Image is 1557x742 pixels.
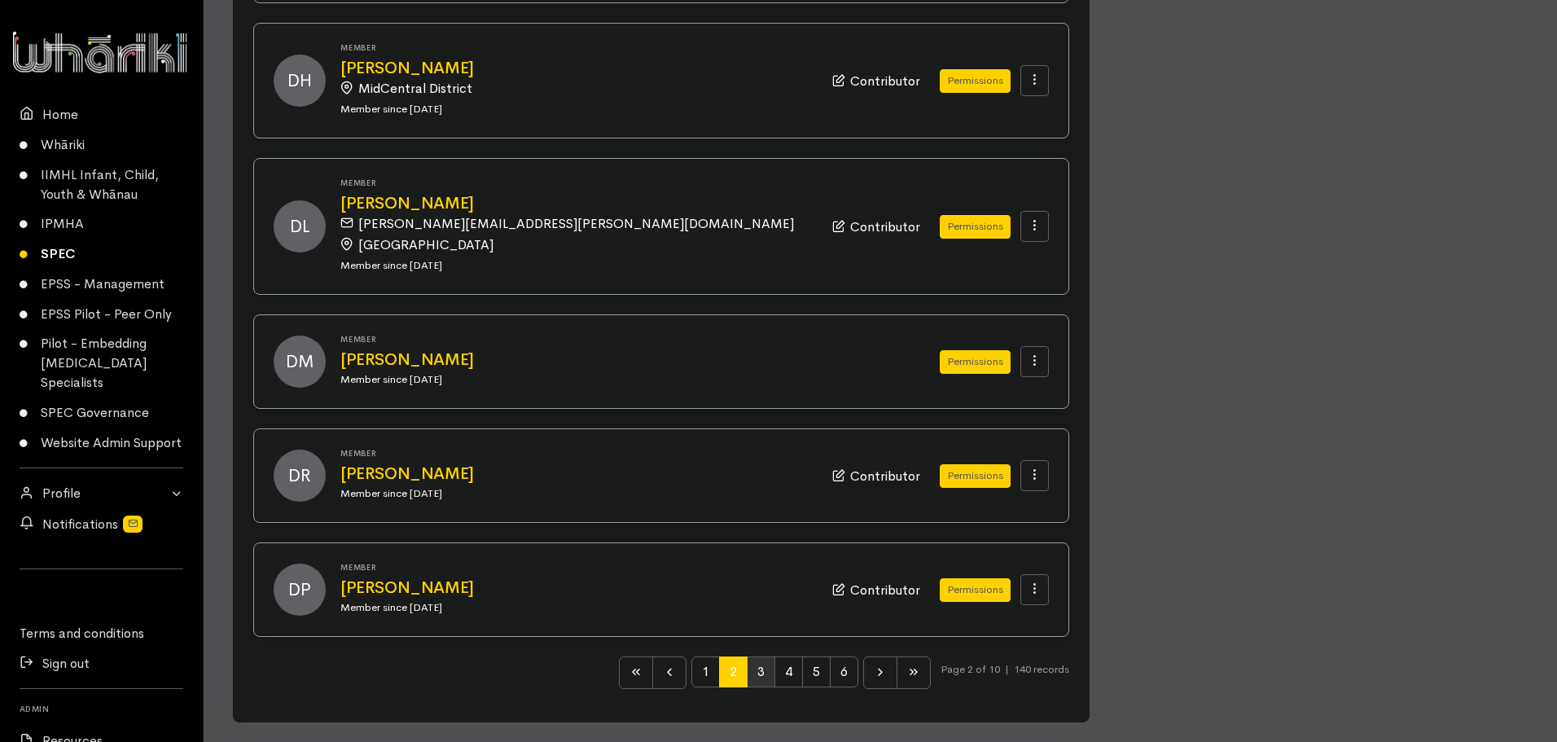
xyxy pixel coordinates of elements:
[340,449,813,458] h6: Member
[340,102,442,116] small: Member since [DATE]
[940,578,1011,602] button: Permissions
[941,656,1069,702] small: Page 2 of 10 140 records
[274,450,326,502] span: DR
[340,351,901,369] a: [PERSON_NAME]
[832,465,920,486] div: Contributor
[653,656,686,689] li: Previous page
[340,465,813,483] a: [PERSON_NAME]
[340,335,901,344] h6: Member
[340,178,813,187] h6: Member
[832,70,920,91] div: Contributor
[940,464,1011,488] button: Permissions
[274,564,326,616] span: DP
[1005,662,1009,676] span: |
[691,656,720,687] span: 1
[340,258,442,272] small: Member since [DATE]
[340,59,813,77] a: [PERSON_NAME]
[802,656,831,687] span: 5
[340,600,442,614] small: Member since [DATE]
[719,656,748,687] span: 2
[340,563,813,572] h6: Member
[20,699,183,718] h6: Admin
[340,195,813,213] a: [PERSON_NAME]
[340,579,813,597] a: [PERSON_NAME]
[340,234,803,255] div: [GEOGRAPHIC_DATA]
[863,656,897,689] li: Next page
[830,656,858,687] span: 6
[340,372,442,386] small: Member since [DATE]
[940,215,1011,239] button: Permissions
[940,350,1011,374] button: Permissions
[340,77,803,99] div: MidCentral District
[897,656,931,689] li: Last page
[340,486,442,500] small: Member since [DATE]
[774,656,803,687] span: 4
[69,579,134,599] iframe: LinkedIn Embedded Content
[832,579,920,600] div: Contributor
[747,656,775,687] span: 3
[619,656,653,689] li: First page
[340,213,803,234] div: [PERSON_NAME][EMAIL_ADDRESS][PERSON_NAME][DOMAIN_NAME]
[274,200,326,252] span: DL
[274,336,326,388] span: DM
[274,55,326,107] span: DH
[832,216,920,237] div: Contributor
[340,43,813,52] h6: Member
[940,69,1011,93] button: Permissions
